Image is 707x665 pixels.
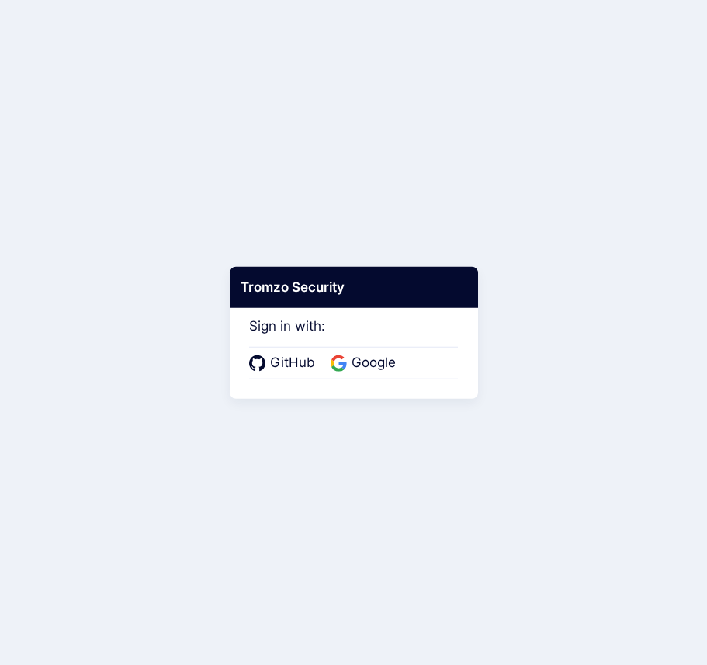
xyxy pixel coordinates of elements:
div: Tromzo Security [230,266,478,308]
a: GitHub [249,353,320,373]
span: GitHub [265,353,320,373]
span: Google [347,353,400,373]
div: Sign in with: [249,296,459,379]
a: Google [331,353,400,373]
